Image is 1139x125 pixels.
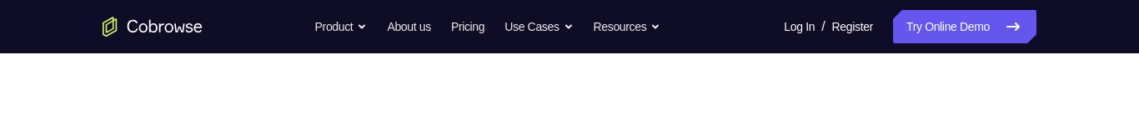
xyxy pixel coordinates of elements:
span: / [821,17,825,37]
a: Pricing [451,10,484,43]
button: Product [315,10,368,43]
button: Use Cases [504,10,573,43]
a: Try Online Demo [893,10,1036,43]
a: Go to the home page [103,17,203,37]
a: Log In [784,10,815,43]
a: Register [832,10,873,43]
button: Resources [594,10,661,43]
a: About us [387,10,430,43]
